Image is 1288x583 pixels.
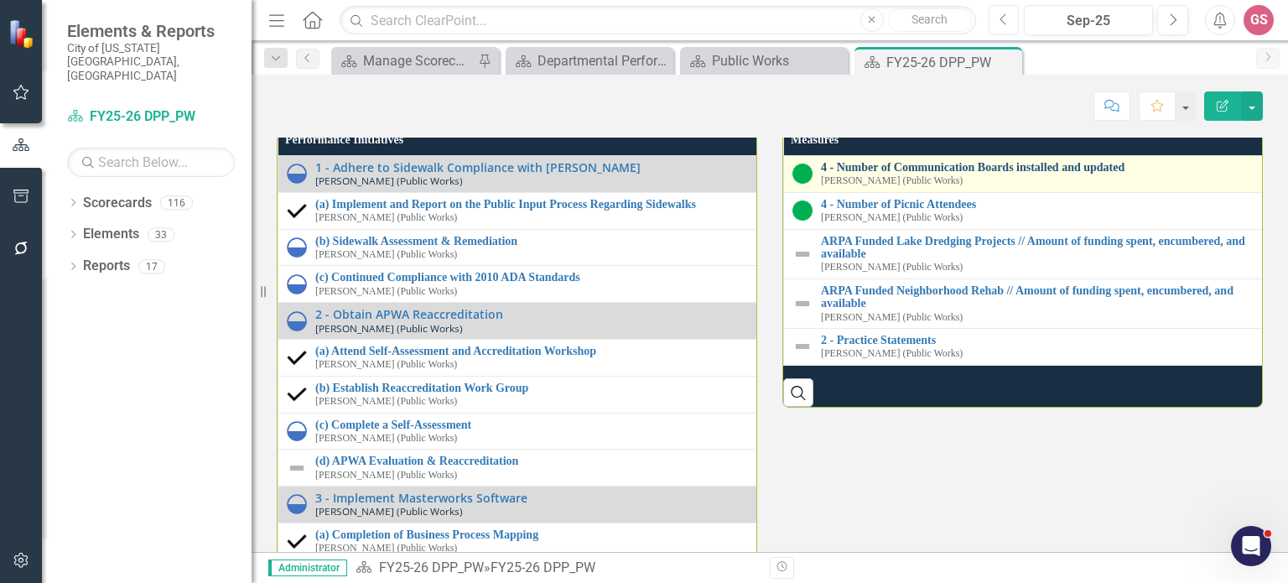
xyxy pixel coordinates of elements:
a: 4 - Number of Picnic Attendees [821,198,1267,211]
img: On Target [792,200,813,221]
small: [PERSON_NAME] (Public Works) [821,312,963,323]
small: [PERSON_NAME] (Public Works) [315,249,457,260]
a: ARPA Funded Lake Dredging Projects // Amount of funding spent, encumbered, and available [821,235,1267,261]
input: Search Below... [67,148,235,177]
small: [PERSON_NAME] (Public Works) [315,286,457,297]
a: FY25-26 DPP_PW [379,560,484,575]
img: In Progress [287,421,307,441]
img: In Progress [287,164,307,184]
div: Sep-25 [1030,11,1147,31]
small: [PERSON_NAME] (Public Works) [315,323,463,334]
td: Double-Click to Edit Right Click for Context Menu [784,229,1276,278]
a: (a) Attend Self-Assessment and Accreditation Workshop [315,345,750,357]
small: [PERSON_NAME] (Public Works) [315,175,463,186]
img: On Target [792,164,813,184]
div: FY25-26 DPP_PW [886,52,1018,73]
img: Completed [287,384,307,404]
a: (b) Sidewalk Assessment & Remediation [315,235,750,247]
img: ClearPoint Strategy [8,18,38,48]
small: City of [US_STATE][GEOGRAPHIC_DATA], [GEOGRAPHIC_DATA] [67,41,235,82]
a: 2 - Practice Statements [821,334,1267,346]
td: Double-Click to Edit Right Click for Context Menu [278,376,759,413]
small: [PERSON_NAME] (Public Works) [315,433,457,444]
a: Reports [83,257,130,276]
td: Double-Click to Edit Right Click for Context Menu [278,192,759,229]
button: Sep-25 [1024,5,1153,35]
div: » [356,559,757,578]
a: 2 - Obtain APWA Reaccreditation [315,308,750,320]
div: Public Works [712,50,844,71]
a: Public Works [684,50,844,71]
img: Completed [287,347,307,367]
img: In Progress [287,274,307,294]
a: (c) Complete a Self-Assessment [315,419,750,431]
small: [PERSON_NAME] (Public Works) [315,506,463,517]
a: (c) Continued Compliance with 2010 ADA Standards [315,271,750,284]
small: [PERSON_NAME] (Public Works) [315,470,457,481]
a: FY25-26 DPP_PW [67,107,235,127]
button: GS [1244,5,1274,35]
img: Not Defined [792,336,813,357]
td: Double-Click to Edit Right Click for Context Menu [784,192,1276,229]
div: 116 [160,195,193,210]
td: Double-Click to Edit Right Click for Context Menu [278,413,759,450]
small: [PERSON_NAME] (Public Works) [315,396,457,407]
div: 33 [148,227,174,242]
td: Double-Click to Edit Right Click for Context Menu [784,328,1276,365]
span: Search [911,13,948,26]
img: In Progress [287,237,307,258]
img: In Progress [287,311,307,331]
div: FY25-26 DPP_PW [491,560,595,575]
a: Departmental Performance Plans - 3 Columns [510,50,669,71]
a: Scorecards [83,194,152,213]
td: Double-Click to Edit Right Click for Context Menu [278,229,759,266]
td: Double-Click to Edit Right Click for Context Menu [784,278,1276,328]
img: Not Defined [792,294,813,314]
div: Departmental Performance Plans - 3 Columns [538,50,669,71]
small: [PERSON_NAME] (Public Works) [315,359,457,370]
img: Completed [287,200,307,221]
small: [PERSON_NAME] (Public Works) [315,543,457,554]
a: (a) Completion of Business Process Mapping [315,528,750,541]
a: ARPA Funded Neighborhood Rehab // Amount of funding spent, encumbered, and available [821,284,1267,310]
td: Double-Click to Edit Right Click for Context Menu [278,303,759,340]
td: Double-Click to Edit Right Click for Context Menu [278,156,759,193]
td: Double-Click to Edit Right Click for Context Menu [278,523,759,560]
small: [PERSON_NAME] (Public Works) [821,175,963,186]
a: Elements [83,225,139,244]
small: [PERSON_NAME] (Public Works) [315,212,457,223]
td: Double-Click to Edit Right Click for Context Menu [278,487,759,523]
span: Elements & Reports [67,21,235,41]
td: Double-Click to Edit Right Click for Context Menu [784,156,1276,193]
td: Double-Click to Edit Right Click for Context Menu [278,266,759,303]
a: (d) APWA Evaluation & Reaccreditation [315,455,750,467]
a: 4 - Number of Communication Boards installed and updated [821,161,1267,174]
small: [PERSON_NAME] (Public Works) [821,262,963,273]
small: [PERSON_NAME] (Public Works) [821,348,963,359]
button: Search [888,8,972,32]
a: (a) Implement and Report on the Public Input Process Regarding Sidewalks [315,198,750,211]
a: 3 - Implement Masterworks Software [315,492,750,504]
img: Not Defined [287,458,307,478]
div: 17 [138,259,165,273]
td: Double-Click to Edit Right Click for Context Menu [278,450,759,487]
div: Manage Scorecards [363,50,474,71]
a: Manage Scorecards [335,50,474,71]
img: In Progress [287,494,307,514]
img: Completed [287,531,307,551]
img: Not Defined [792,244,813,264]
iframe: Intercom live chat [1231,526,1271,566]
a: 1 - Adhere to Sidewalk Compliance with [PERSON_NAME] [315,161,750,174]
a: (b) Establish Reaccreditation Work Group [315,382,750,394]
td: Double-Click to Edit Right Click for Context Menu [278,339,759,376]
small: [PERSON_NAME] (Public Works) [821,212,963,223]
input: Search ClearPoint... [340,6,975,35]
span: Administrator [268,560,347,576]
